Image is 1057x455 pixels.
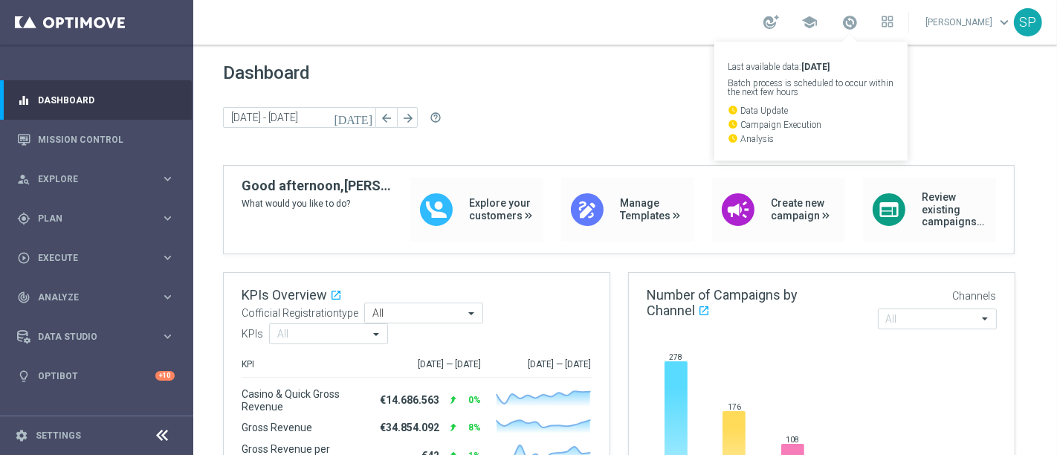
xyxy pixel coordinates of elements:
button: gps_fixed Plan keyboard_arrow_right [16,213,175,225]
i: settings [15,429,28,442]
a: Last available data:[DATE] Batch process is scheduled to occur within the next few hours watch_la... [840,11,859,35]
i: keyboard_arrow_right [161,211,175,225]
i: keyboard_arrow_right [161,329,175,343]
i: keyboard_arrow_right [161,172,175,186]
i: equalizer [17,94,30,107]
div: Data Studio [17,330,161,343]
button: person_search Explore keyboard_arrow_right [16,173,175,185]
i: keyboard_arrow_right [161,290,175,304]
strong: [DATE] [801,62,830,72]
span: Execute [38,254,161,262]
a: [PERSON_NAME]keyboard_arrow_down [924,11,1014,33]
p: Batch process is scheduled to occur within the next few hours [728,79,894,97]
i: keyboard_arrow_right [161,251,175,265]
p: Last available data: [728,62,894,71]
span: Data Studio [38,332,161,341]
div: Explore [17,172,161,186]
button: Data Studio keyboard_arrow_right [16,331,175,343]
div: +10 [155,371,175,381]
button: lightbulb Optibot +10 [16,370,175,382]
i: person_search [17,172,30,186]
i: track_changes [17,291,30,304]
button: Mission Control [16,134,175,146]
div: Optibot [17,356,175,396]
i: watch_later [728,133,738,143]
p: Analysis [728,133,894,143]
span: school [801,14,818,30]
i: watch_later [728,119,738,129]
div: SP [1014,8,1042,36]
a: Settings [36,431,81,440]
a: Dashboard [38,80,175,120]
button: equalizer Dashboard [16,94,175,106]
span: Plan [38,214,161,223]
i: play_circle_outline [17,251,30,265]
span: keyboard_arrow_down [996,14,1012,30]
div: Execute [17,251,161,265]
p: Data Update [728,105,894,115]
a: Mission Control [38,120,175,159]
span: Analyze [38,293,161,302]
a: Optibot [38,356,155,396]
button: track_changes Analyze keyboard_arrow_right [16,291,175,303]
div: Plan [17,212,161,225]
span: Explore [38,175,161,184]
div: Dashboard [17,80,175,120]
p: Campaign Execution [728,119,894,129]
div: Analyze [17,291,161,304]
button: play_circle_outline Execute keyboard_arrow_right [16,252,175,264]
i: watch_later [728,105,738,115]
i: lightbulb [17,370,30,383]
i: gps_fixed [17,212,30,225]
div: Mission Control [17,120,175,159]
